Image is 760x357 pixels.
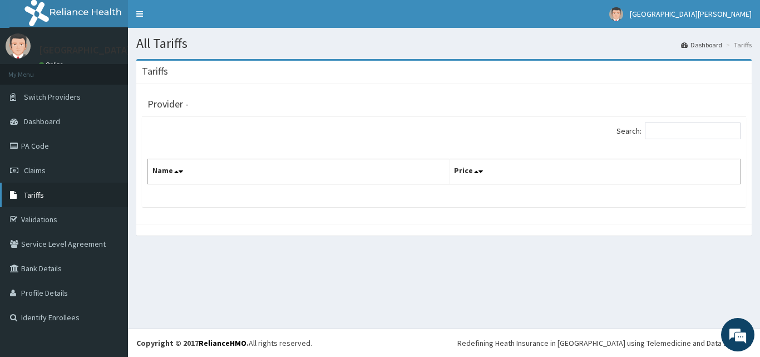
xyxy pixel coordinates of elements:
th: Name [148,159,450,185]
h3: Tariffs [142,66,168,76]
span: Tariffs [24,190,44,200]
strong: Copyright © 2017 . [136,338,249,348]
label: Search: [616,123,741,139]
span: [GEOGRAPHIC_DATA][PERSON_NAME] [630,9,752,19]
a: Dashboard [681,40,722,50]
span: Claims [24,165,46,175]
span: Dashboard [24,116,60,126]
a: Online [39,61,66,69]
h1: All Tariffs [136,36,752,51]
footer: All rights reserved. [128,329,760,357]
input: Search: [645,123,741,139]
li: Tariffs [723,40,752,50]
img: User Image [609,7,623,21]
p: [GEOGRAPHIC_DATA][PERSON_NAME] [39,45,204,55]
th: Price [450,159,741,185]
img: User Image [6,33,31,58]
span: Switch Providers [24,92,81,102]
a: RelianceHMO [199,338,246,348]
div: Redefining Heath Insurance in [GEOGRAPHIC_DATA] using Telemedicine and Data Science! [457,338,752,349]
h3: Provider - [147,99,189,109]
